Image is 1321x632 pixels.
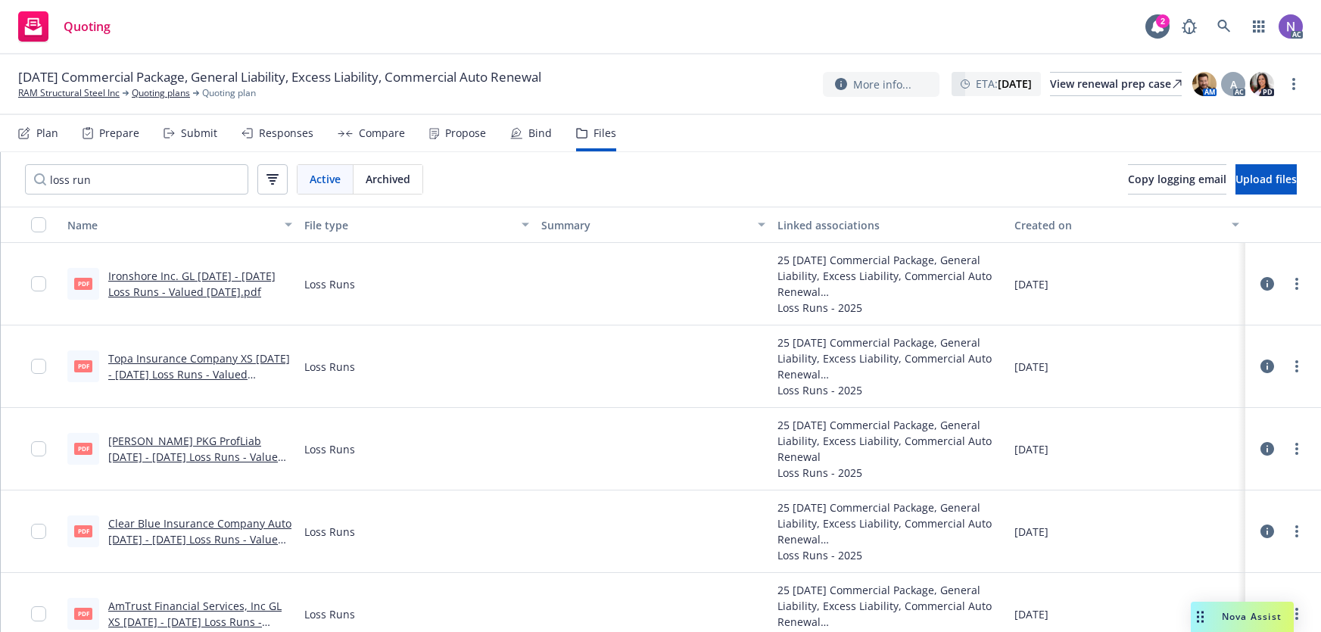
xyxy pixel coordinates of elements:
input: Toggle Row Selected [31,276,46,291]
a: more [1288,605,1306,623]
img: photo [1192,72,1217,96]
div: File type [304,217,513,233]
strong: [DATE] [998,76,1032,91]
span: pdf [74,525,92,537]
span: More info... [853,76,911,92]
input: Search by keyword... [25,164,248,195]
div: Loss Runs - 2025 [777,382,1002,398]
div: Loss Runs - 2025 [777,465,1002,481]
div: View renewal prep case [1050,73,1182,95]
button: Nova Assist [1191,602,1294,632]
div: 25 [DATE] Commercial Package, General Liability, Excess Liability, Commercial Auto Renewal [777,500,1002,547]
span: [DATE] [1014,276,1048,292]
button: More info... [823,72,939,97]
span: Active [310,171,341,187]
div: 2 [1156,14,1170,28]
div: Loss Runs - 2025 [777,547,1002,563]
span: pdf [74,443,92,454]
input: Toggle Row Selected [31,606,46,621]
a: View renewal prep case [1050,72,1182,96]
span: pdf [74,360,92,372]
span: Loss Runs [304,524,355,540]
div: 25 [DATE] Commercial Package, General Liability, Excess Liability, Commercial Auto Renewal [777,335,1002,382]
span: Loss Runs [304,441,355,457]
input: Select all [31,217,46,232]
div: 25 [DATE] Commercial Package, General Liability, Excess Liability, Commercial Auto Renewal [777,417,1002,465]
div: Files [594,127,616,139]
a: more [1288,522,1306,540]
button: Linked associations [771,207,1008,243]
span: pdf [74,278,92,289]
div: Drag to move [1191,602,1210,632]
span: [DATE] [1014,524,1048,540]
img: photo [1279,14,1303,39]
div: Compare [359,127,405,139]
div: Prepare [99,127,139,139]
input: Toggle Row Selected [31,524,46,539]
span: Archived [366,171,410,187]
span: A [1230,76,1237,92]
div: Plan [36,127,58,139]
div: Linked associations [777,217,1002,233]
span: Nova Assist [1222,610,1282,623]
span: Loss Runs [304,276,355,292]
button: File type [298,207,535,243]
span: pdf [74,608,92,619]
a: Topa Insurance Company XS [DATE] - [DATE] Loss Runs - Valued [DATE].pdf [108,351,290,397]
a: Ironshore Inc. GL [DATE] - [DATE] Loss Runs - Valued [DATE].pdf [108,269,276,299]
div: Loss Runs - 2025 [777,300,1002,316]
a: Quoting plans [132,86,190,100]
span: Upload files [1235,172,1297,186]
button: Copy logging email [1128,164,1226,195]
a: more [1288,357,1306,375]
span: Quoting [64,20,111,33]
span: Loss Runs [304,359,355,375]
span: Copy logging email [1128,172,1226,186]
button: Name [61,207,298,243]
a: Quoting [12,5,117,48]
div: 25 [DATE] Commercial Package, General Liability, Excess Liability, Commercial Auto Renewal [777,582,1002,630]
span: ETA : [976,76,1032,92]
div: Propose [445,127,486,139]
a: [PERSON_NAME] PKG ProfLiab [DATE] - [DATE] Loss Runs - Valued [DATE].pdf [108,434,285,480]
span: [DATE] [1014,606,1048,622]
div: Summary [541,217,749,233]
a: Search [1209,11,1239,42]
span: Loss Runs [304,606,355,622]
div: 25 [DATE] Commercial Package, General Liability, Excess Liability, Commercial Auto Renewal [777,252,1002,300]
input: Toggle Row Selected [31,359,46,374]
button: Created on [1008,207,1245,243]
a: more [1285,75,1303,93]
span: [DATE] Commercial Package, General Liability, Excess Liability, Commercial Auto Renewal [18,68,541,86]
img: photo [1250,72,1274,96]
a: RAM Structural Steel Inc [18,86,120,100]
div: Responses [259,127,313,139]
div: Bind [528,127,552,139]
span: [DATE] [1014,441,1048,457]
div: Submit [181,127,217,139]
span: [DATE] [1014,359,1048,375]
button: Upload files [1235,164,1297,195]
a: more [1288,275,1306,293]
div: Name [67,217,276,233]
button: Summary [535,207,772,243]
input: Toggle Row Selected [31,441,46,456]
a: Clear Blue Insurance Company Auto [DATE] - [DATE] Loss Runs - Valued [DATE].pdf [108,516,291,562]
a: Switch app [1244,11,1274,42]
span: Quoting plan [202,86,256,100]
a: more [1288,440,1306,458]
a: Report a Bug [1174,11,1204,42]
div: Created on [1014,217,1223,233]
